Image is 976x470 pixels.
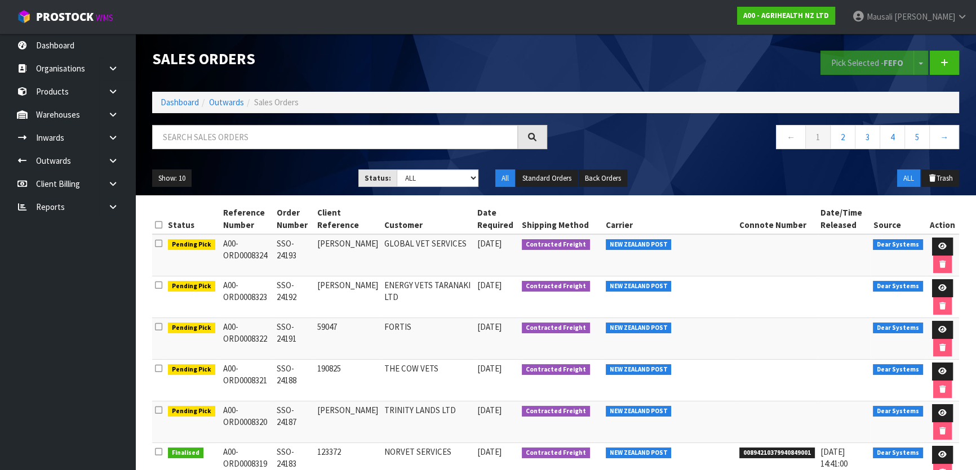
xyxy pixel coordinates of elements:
[477,405,502,415] span: [DATE]
[161,97,199,108] a: Dashboard
[603,204,737,234] th: Carrier
[522,323,590,334] span: Contracted Freight
[873,364,923,375] span: Dear Systems
[873,281,923,292] span: Dear Systems
[477,238,502,249] span: [DATE]
[254,97,299,108] span: Sales Orders
[606,281,672,292] span: NEW ZEALAND POST
[209,97,244,108] a: Outwards
[873,447,923,459] span: Dear Systems
[168,447,203,459] span: Finalised
[17,10,31,24] img: cube-alt.png
[165,204,220,234] th: Status
[314,318,382,360] td: 59047
[805,125,831,149] a: 1
[381,360,474,401] td: THE COW VETS
[365,173,391,183] strong: Status:
[904,125,930,149] a: 5
[776,125,806,149] a: ←
[220,204,274,234] th: Reference Number
[274,276,314,318] td: SSO-24192
[220,318,274,360] td: A00-ORD0008322
[606,447,672,459] span: NEW ZEALAND POST
[579,169,627,187] button: Back Orders
[522,281,590,292] span: Contracted Freight
[220,234,274,276] td: A00-ORD0008324
[921,169,959,187] button: Trash
[474,204,519,234] th: Date Required
[477,363,502,374] span: [DATE]
[870,204,926,234] th: Source
[314,276,382,318] td: [PERSON_NAME]
[152,125,518,149] input: Search sales orders
[522,239,590,250] span: Contracted Freight
[274,318,314,360] td: SSO-24191
[830,125,855,149] a: 2
[516,169,578,187] button: Standard Orders
[314,360,382,401] td: 190825
[314,204,382,234] th: Client Reference
[873,406,923,417] span: Dear Systems
[274,360,314,401] td: SSO-24188
[564,125,959,153] nav: Page navigation
[168,364,215,375] span: Pending Pick
[867,11,893,22] span: Mausali
[220,276,274,318] td: A00-ORD0008323
[477,446,502,457] span: [DATE]
[274,204,314,234] th: Order Number
[314,401,382,443] td: [PERSON_NAME]
[894,11,955,22] span: [PERSON_NAME]
[926,204,959,234] th: Action
[381,204,474,234] th: Customer
[274,234,314,276] td: SSO-24193
[855,125,880,149] a: 3
[606,323,672,334] span: NEW ZEALAND POST
[606,239,672,250] span: NEW ZEALAND POST
[477,280,502,290] span: [DATE]
[381,234,474,276] td: GLOBAL VET SERVICES
[873,239,923,250] span: Dear Systems
[522,364,590,375] span: Contracted Freight
[884,57,903,68] strong: FEFO
[220,360,274,401] td: A00-ORD0008321
[274,401,314,443] td: SSO-24187
[152,51,547,68] h1: Sales Orders
[381,318,474,360] td: FORTIS
[737,7,835,25] a: A00 - AGRIHEALTH NZ LTD
[168,406,215,417] span: Pending Pick
[168,323,215,334] span: Pending Pick
[36,10,94,24] span: ProStock
[477,321,502,332] span: [DATE]
[314,234,382,276] td: [PERSON_NAME]
[152,169,192,187] button: Show: 10
[739,447,815,459] span: 00894210379940849001
[897,169,920,187] button: ALL
[168,281,215,292] span: Pending Pick
[220,401,274,443] td: A00-ORD0008320
[818,204,871,234] th: Date/Time Released
[737,204,818,234] th: Connote Number
[880,125,905,149] a: 4
[381,276,474,318] td: ENERGY VETS TARANAKI LTD
[929,125,959,149] a: →
[168,239,215,250] span: Pending Pick
[519,204,603,234] th: Shipping Method
[606,364,672,375] span: NEW ZEALAND POST
[96,12,113,23] small: WMS
[873,323,923,334] span: Dear Systems
[606,406,672,417] span: NEW ZEALAND POST
[495,169,515,187] button: All
[820,51,914,75] button: Pick Selected -FEFO
[820,446,848,469] span: [DATE] 14:41:00
[743,11,829,20] strong: A00 - AGRIHEALTH NZ LTD
[381,401,474,443] td: TRINITY LANDS LTD
[522,406,590,417] span: Contracted Freight
[522,447,590,459] span: Contracted Freight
